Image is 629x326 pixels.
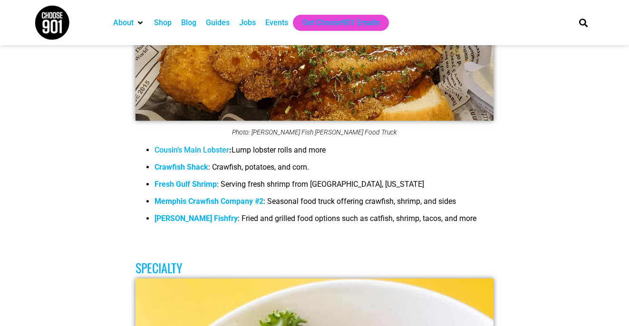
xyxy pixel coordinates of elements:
a: Memphis Crawfish Company #2 [155,197,263,206]
li: : Seasonal food truck offering crawfish, shrimp, and sides [155,196,494,213]
nav: Main nav [108,15,563,31]
a: Get Choose901 Emails [302,17,379,29]
a: Shop [154,17,172,29]
a: About [113,17,134,29]
li: : Serving fresh shrimp from [GEOGRAPHIC_DATA], [US_STATE] [155,179,494,196]
strong: : [155,145,232,154]
a: Guides [206,17,230,29]
li: : Crawfish, potatoes, and corn. [155,162,494,179]
div: Search [575,15,591,30]
h3: Specialty [135,260,494,275]
div: About [108,15,149,31]
a: Blog [181,17,196,29]
li: Lump lobster rolls and more [155,144,494,162]
a: [PERSON_NAME] Fishfry [155,214,238,223]
a: Fresh Gulf Shrimp [155,180,217,189]
figcaption: Photo: [PERSON_NAME] Fish [PERSON_NAME] Food Truck [135,128,494,136]
a: Cousin’s Main Lobster [155,145,229,154]
a: Events [265,17,288,29]
li: : Fried and grilled food options such as catfish, shrimp, tacos, and more [155,213,494,230]
a: Crawfish Shack [155,163,208,172]
a: Jobs [239,17,256,29]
